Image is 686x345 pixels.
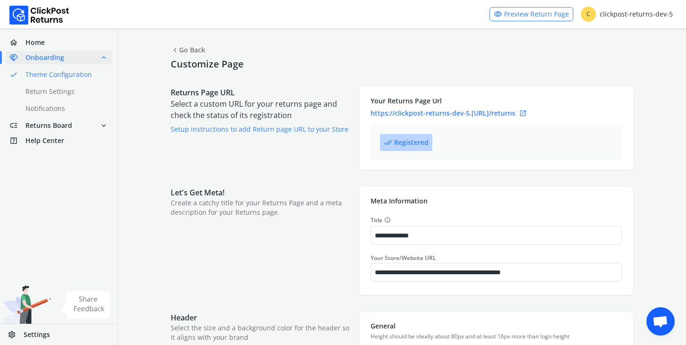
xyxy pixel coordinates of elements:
[171,187,350,198] p: Let's Get Meta!
[384,215,391,225] span: info
[171,323,350,342] p: Select the size and a background color for the header so it aligns with your brand
[6,102,123,115] a: Notifications
[6,68,123,81] a: doneTheme Configuration
[380,134,432,151] button: done_allRegistered
[171,312,350,323] p: Header
[171,43,205,57] span: Go Back
[25,121,72,130] span: Returns Board
[581,7,596,22] span: C
[6,134,112,147] a: help_centerHelp Center
[371,321,622,331] p: General
[99,119,108,132] span: expand_more
[24,330,50,339] span: Settings
[489,7,573,21] a: visibilityPreview Return Page
[171,198,350,217] p: Create a catchy title for your Returns Page and a meta description for your Returns page.
[371,96,622,106] p: Your Returns Page Url
[6,36,112,49] a: homeHome
[25,136,64,145] span: Help Center
[646,307,675,336] div: Open chat
[9,68,18,81] span: done
[171,125,348,134] a: Setup instructions to add Return page URL to your Store
[6,85,123,98] a: Return Settings
[494,8,502,21] span: visibility
[9,36,25,49] span: home
[371,254,622,262] label: Your Store/Website URL
[371,215,622,225] label: Title
[9,51,25,64] span: handshake
[25,53,64,62] span: Onboarding
[99,51,108,64] span: expand_less
[371,196,622,206] p: Meta Information
[9,134,25,147] span: help_center
[9,119,25,132] span: low_priority
[382,215,391,225] button: Title
[371,333,622,340] p: Height should be ideally about 80px and at least 16px more than logo height
[25,38,45,47] span: Home
[519,108,527,119] span: open_in_new
[171,59,633,70] h4: Customize Page
[8,328,24,341] span: settings
[9,6,69,25] img: Logo
[171,87,350,170] div: Select a custom URL for your returns page and check the status of its registration
[59,291,110,319] img: share feedback
[171,43,179,57] span: chevron_left
[384,136,392,149] span: done_all
[171,87,350,98] p: Returns Page URL
[581,7,673,22] div: clickpost-returns-dev-5
[371,108,622,119] a: https://clickpost-returns-dev-5.[URL]/returnsopen_in_new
